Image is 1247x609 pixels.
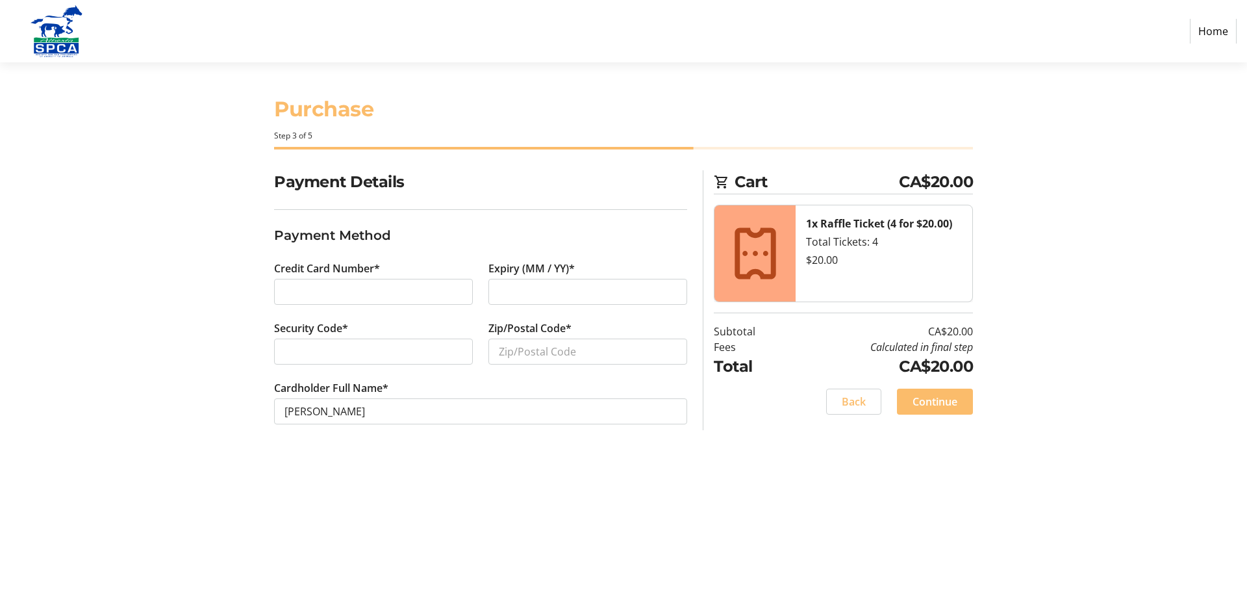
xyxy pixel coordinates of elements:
span: Back [842,394,866,409]
div: $20.00 [806,252,962,268]
h2: Payment Details [274,170,687,194]
label: Cardholder Full Name* [274,380,388,396]
label: Credit Card Number* [274,261,380,276]
button: Back [826,389,881,415]
td: CA$20.00 [788,355,973,378]
h1: Purchase [274,94,973,125]
td: CA$20.00 [788,324,973,339]
span: CA$20.00 [899,170,973,194]
a: Home [1190,19,1237,44]
img: Alberta SPCA's Logo [10,5,103,57]
label: Expiry (MM / YY)* [488,261,575,276]
label: Security Code* [274,320,348,336]
input: Card Holder Name [274,398,687,424]
span: Cart [735,170,899,194]
iframe: Secure CVC input frame [284,344,462,359]
div: Step 3 of 5 [274,130,973,142]
td: Calculated in final step [788,339,973,355]
input: Zip/Postal Code [488,339,687,365]
div: Total Tickets: 4 [806,234,962,250]
h3: Payment Method [274,226,687,245]
span: Continue [913,394,957,409]
button: Continue [897,389,973,415]
iframe: Secure expiration date input frame [499,284,677,300]
td: Fees [714,339,788,355]
label: Zip/Postal Code* [488,320,572,336]
iframe: Secure card number input frame [284,284,462,300]
td: Total [714,355,788,378]
strong: 1x Raffle Ticket (4 for $20.00) [806,216,952,231]
td: Subtotal [714,324,788,339]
